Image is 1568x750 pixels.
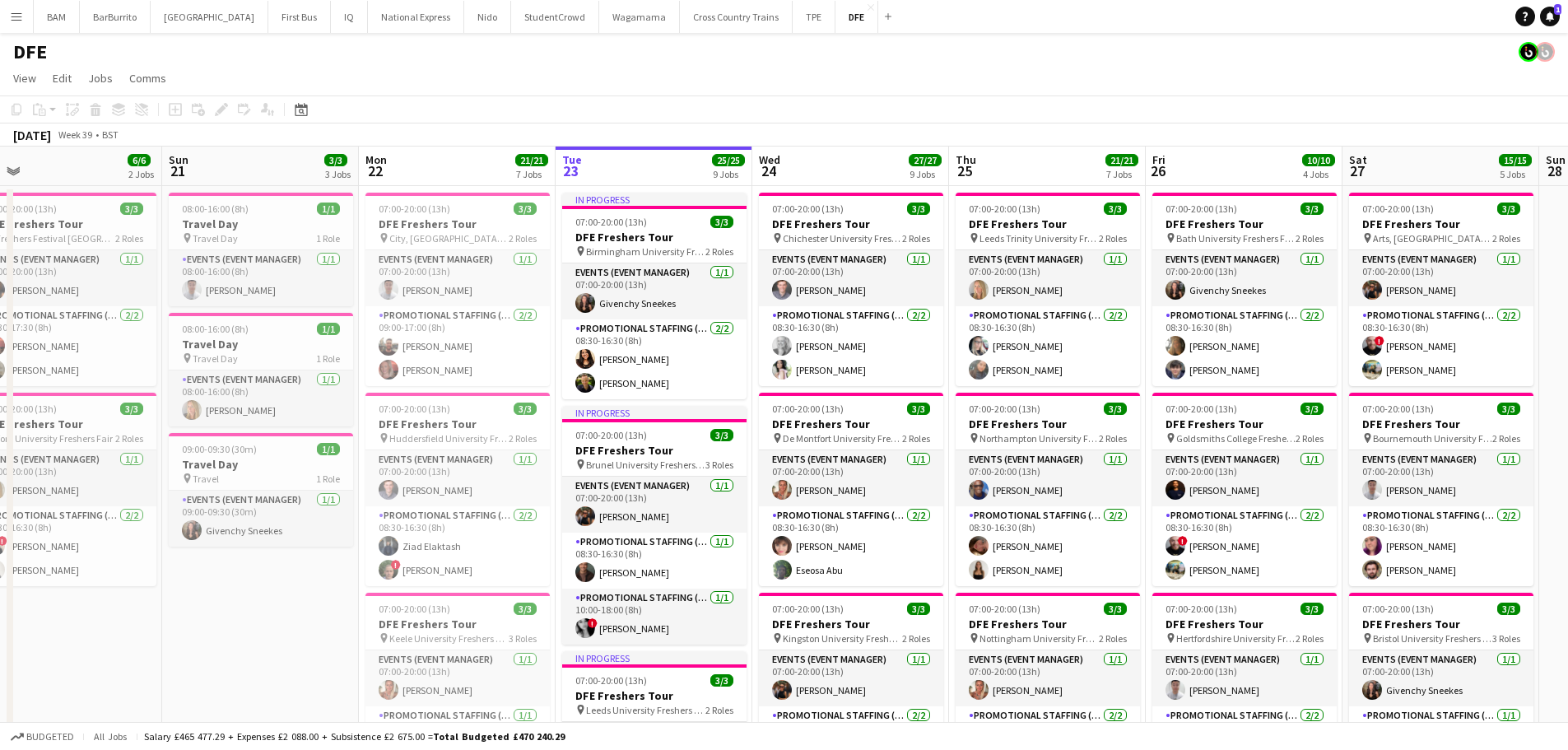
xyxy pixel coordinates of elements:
app-user-avatar: Tim Bodenham [1519,42,1538,62]
span: All jobs [91,730,130,743]
span: Comms [129,71,166,86]
div: BST [102,128,119,141]
button: Wagamama [599,1,680,33]
span: Budgeted [26,731,74,743]
button: DFE [835,1,878,33]
span: 1 [1554,4,1561,15]
button: BAM [34,1,80,33]
span: Edit [53,71,72,86]
a: Jobs [81,68,119,89]
a: View [7,68,43,89]
div: [DATE] [13,127,51,143]
a: Comms [123,68,173,89]
button: StudentCrowd [511,1,599,33]
a: 1 [1540,7,1560,26]
a: Edit [46,68,78,89]
span: Week 39 [54,128,95,141]
app-user-avatar: Tim Bodenham [1535,42,1555,62]
span: View [13,71,36,86]
h1: DFE [13,40,47,64]
span: Jobs [88,71,113,86]
span: Total Budgeted £470 240.29 [433,730,565,743]
button: Nido [464,1,511,33]
button: TPE [793,1,835,33]
button: [GEOGRAPHIC_DATA] [151,1,268,33]
button: Cross Country Trains [680,1,793,33]
button: BarBurrito [80,1,151,33]
div: Salary £465 477.29 + Expenses £2 088.00 + Subsistence £2 675.00 = [144,730,565,743]
button: IQ [331,1,368,33]
button: First Bus [268,1,331,33]
button: Budgeted [8,728,77,746]
button: National Express [368,1,464,33]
